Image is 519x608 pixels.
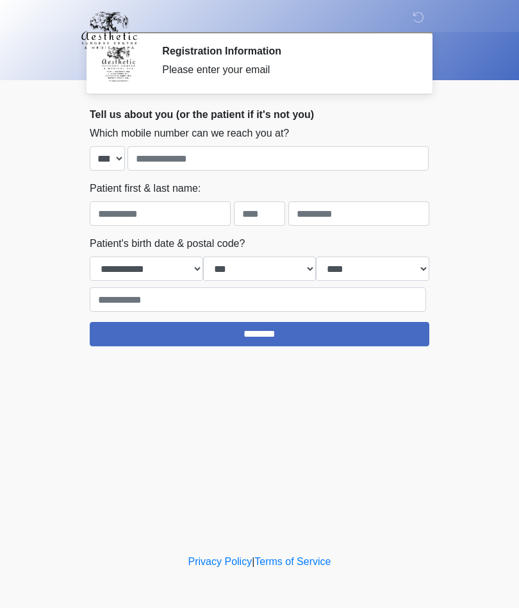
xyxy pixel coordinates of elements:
[90,108,429,121] h2: Tell us about you (or the patient if it's not you)
[188,556,252,567] a: Privacy Policy
[90,181,201,196] label: Patient first & last name:
[90,126,289,141] label: Which mobile number can we reach you at?
[254,556,331,567] a: Terms of Service
[90,236,245,251] label: Patient's birth date & postal code?
[252,556,254,567] a: |
[99,45,138,83] img: Agent Avatar
[77,10,142,51] img: Aesthetic Surgery Centre, PLLC Logo
[162,62,410,78] div: Please enter your email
